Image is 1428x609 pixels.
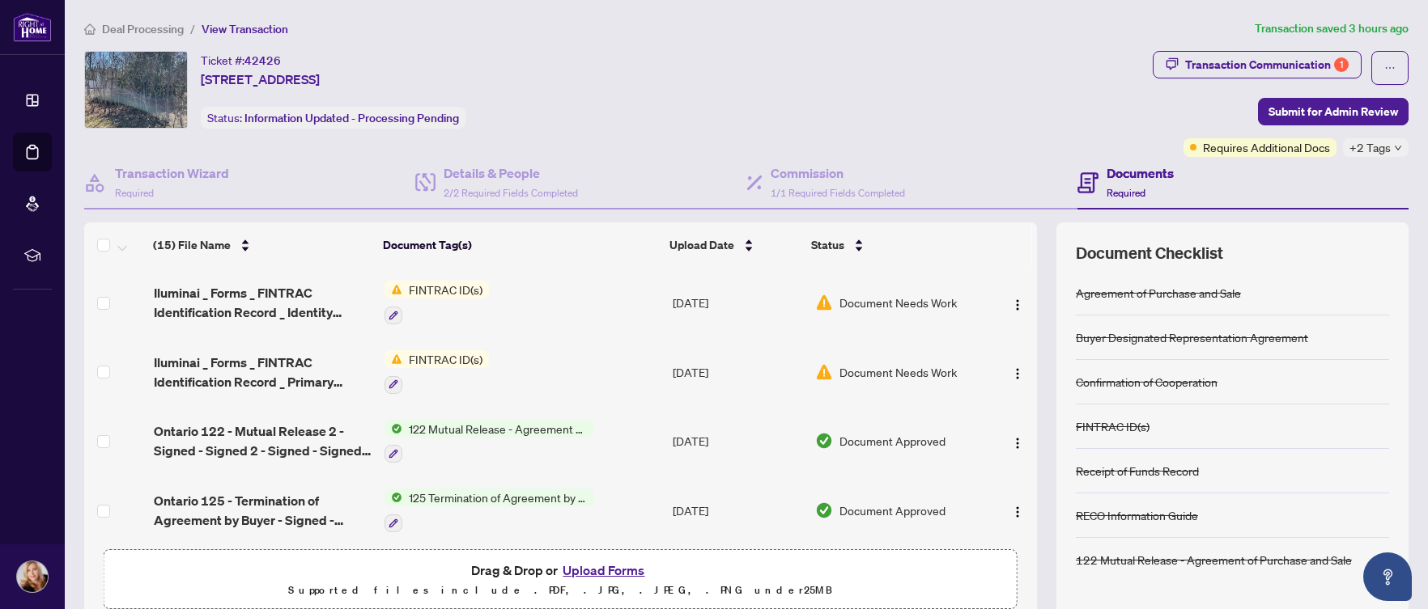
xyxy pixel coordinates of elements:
[154,283,372,322] span: Iluminai _ Forms _ FINTRAC Identification Record _ Identity Verification.pdf
[771,187,905,199] span: 1/1 Required Fields Completed
[839,294,957,311] span: Document Needs Work
[815,501,833,519] img: Document Status
[1334,57,1349,72] div: 1
[1203,138,1330,156] span: Requires Additional Docs
[1011,437,1024,450] img: Logo
[1011,505,1024,518] img: Logo
[1076,417,1150,435] div: FINTRAC ID(s)
[385,488,594,532] button: Status Icon125 Termination of Agreement by Buyer - Agreement of Purchase and Sale
[385,281,402,298] img: Status Icon
[190,19,195,38] li: /
[84,23,96,35] span: home
[815,363,833,381] img: Document Status
[385,350,489,394] button: Status IconFINTRAC ID(s)
[839,501,946,519] span: Document Approved
[1153,51,1362,78] button: Transaction Communication1
[153,236,231,254] span: (15) File Name
[376,222,663,268] th: Document Tag(s)
[1076,373,1218,391] div: Confirmation of Cooperation
[1269,99,1398,125] span: Submit for Admin Review
[154,491,372,530] span: Ontario 125 - Termination of Agreement by Buyer - Signed - Signed.pdf
[1107,187,1145,199] span: Required
[385,488,402,506] img: Status Icon
[385,420,594,463] button: Status Icon122 Mutual Release - Agreement of Purchase and Sale
[815,432,833,450] img: Document Status
[244,111,459,125] span: Information Updated - Processing Pending
[402,488,594,506] span: 125 Termination of Agreement by Buyer - Agreement of Purchase and Sale
[1076,462,1199,480] div: Receipt of Funds Record
[402,420,594,438] span: 122 Mutual Release - Agreement of Purchase and Sale
[202,22,288,36] span: View Transaction
[1258,98,1409,125] button: Submit for Admin Review
[666,407,809,476] td: [DATE]
[154,353,372,391] span: Iluminai _ Forms _ FINTRAC Identification Record _ Primary Details.pdf
[1394,144,1402,152] span: down
[1255,19,1409,38] article: Transaction saved 3 hours ago
[17,561,48,592] img: Profile Icon
[402,281,489,298] span: FINTRAC ID(s)
[244,53,281,68] span: 42426
[147,222,376,268] th: (15) File Name
[839,363,957,381] span: Document Needs Work
[1076,284,1241,302] div: Agreement of Purchase and Sale
[1076,506,1198,524] div: RECO Information Guide
[666,337,809,407] td: [DATE]
[1011,298,1024,311] img: Logo
[1384,62,1396,74] span: ellipsis
[471,560,649,581] span: Drag & Drop or
[811,236,844,254] span: Status
[771,163,905,183] h4: Commission
[201,70,320,89] span: [STREET_ADDRESS]
[1076,328,1308,346] div: Buyer Designated Representation Agreement
[1363,552,1412,601] button: Open asap
[154,421,372,460] span: Ontario 122 - Mutual Release 2 - Signed - Signed 2 - Signed - Signed EXECUTED.pdf
[666,268,809,337] td: [DATE]
[839,432,946,450] span: Document Approved
[201,107,465,129] div: Status:
[85,52,187,128] img: IMG-X12090439_1.jpg
[1005,290,1031,315] button: Logo
[115,187,154,199] span: Required
[1005,359,1031,385] button: Logo
[385,420,402,438] img: Status Icon
[815,294,833,311] img: Document Status
[114,581,1007,600] p: Supported files include .PDF, .JPG, .JPEG, .PNG under 25 MB
[201,51,281,70] div: Ticket #:
[385,350,402,368] img: Status Icon
[805,222,982,268] th: Status
[1107,163,1174,183] h4: Documents
[444,163,578,183] h4: Details & People
[13,12,52,42] img: logo
[402,350,489,368] span: FINTRAC ID(s)
[444,187,578,199] span: 2/2 Required Fields Completed
[102,22,184,36] span: Deal Processing
[385,281,489,324] button: Status IconFINTRAC ID(s)
[558,560,649,581] button: Upload Forms
[1076,551,1352,569] div: 122 Mutual Release - Agreement of Purchase and Sale
[666,476,809,545] td: [DATE]
[115,163,229,183] h4: Transaction Wizard
[1011,367,1024,380] img: Logo
[1349,138,1391,157] span: +2 Tags
[1005,428,1031,454] button: Logo
[1076,242,1223,264] span: Document Checklist
[663,222,805,268] th: Upload Date
[1185,52,1349,78] div: Transaction Communication
[1005,497,1031,523] button: Logo
[669,236,734,254] span: Upload Date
